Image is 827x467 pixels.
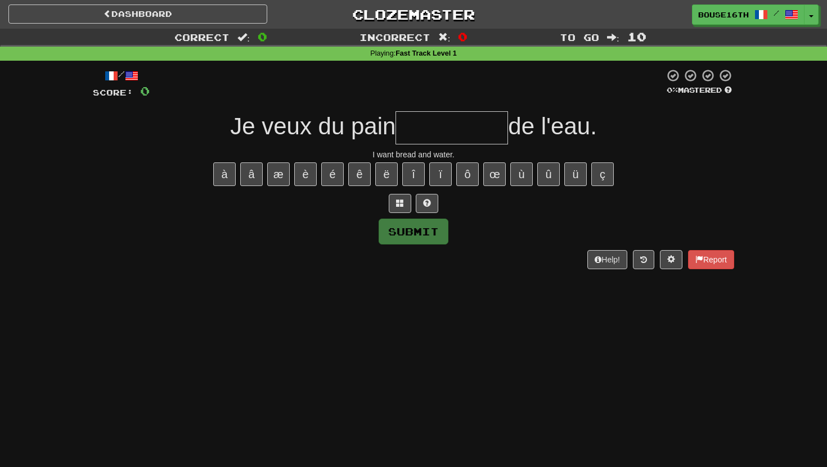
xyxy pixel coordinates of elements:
button: à [213,162,236,186]
span: 0 [458,30,468,43]
button: Round history (alt+y) [633,250,654,269]
button: ü [564,162,587,186]
button: Submit [379,219,448,244]
span: Correct [174,31,230,43]
span: : [607,33,619,42]
button: Help! [587,250,627,269]
button: ï [429,162,452,186]
span: 0 % [667,85,678,94]
strong: Fast Track Level 1 [395,49,457,57]
button: Switch sentence to multiple choice alt+p [389,194,411,213]
span: Score: [93,88,133,97]
button: Single letter hint - you only get 1 per sentence and score half the points! alt+h [416,194,438,213]
span: Incorrect [359,31,430,43]
div: Mastered [664,85,734,96]
button: è [294,162,317,186]
button: ë [375,162,398,186]
button: ç [591,162,614,186]
span: 10 [627,30,646,43]
div: I want bread and water. [93,149,734,160]
button: œ [483,162,506,186]
button: â [240,162,263,186]
button: ù [510,162,533,186]
div: / [93,69,150,83]
button: î [402,162,425,186]
a: bouse16th / [692,4,804,25]
span: To go [560,31,599,43]
button: ê [348,162,371,186]
span: 0 [140,84,150,98]
button: û [537,162,560,186]
a: Clozemaster [284,4,543,24]
span: : [237,33,250,42]
button: ô [456,162,479,186]
span: de l'eau. [508,113,596,139]
a: Dashboard [8,4,267,24]
button: Report [688,250,734,269]
span: Je veux du pain [230,113,395,139]
span: bouse16th [698,10,749,20]
button: é [321,162,344,186]
button: æ [267,162,290,186]
span: / [774,9,779,17]
span: 0 [258,30,267,43]
span: : [438,33,451,42]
